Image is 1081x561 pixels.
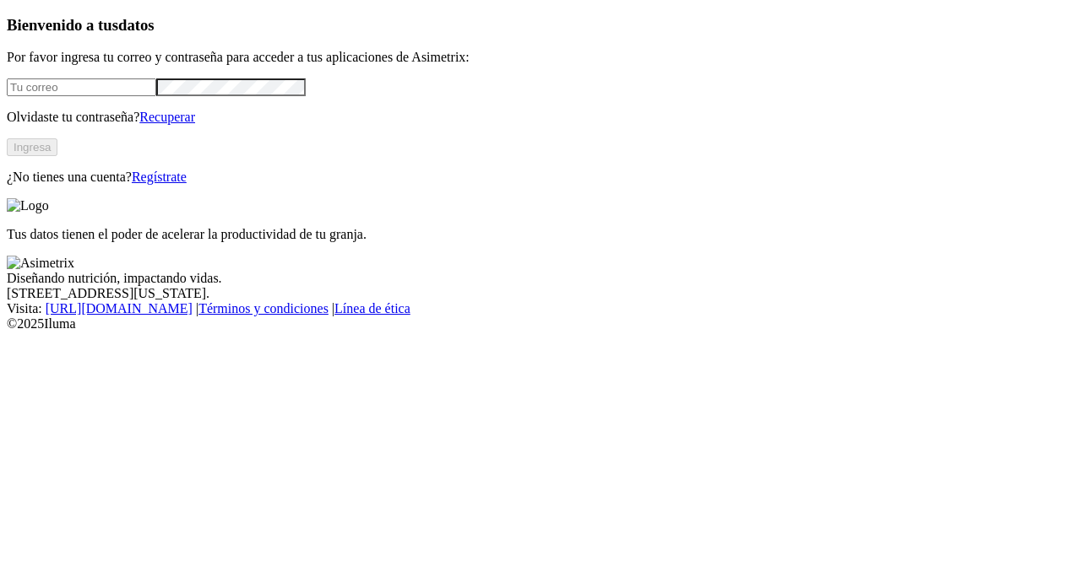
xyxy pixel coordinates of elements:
[132,170,187,184] a: Regístrate
[7,16,1074,35] h3: Bienvenido a tus
[7,78,156,96] input: Tu correo
[118,16,155,34] span: datos
[7,227,1074,242] p: Tus datos tienen el poder de acelerar la productividad de tu granja.
[7,50,1074,65] p: Por favor ingresa tu correo y contraseña para acceder a tus aplicaciones de Asimetrix:
[7,301,1074,316] div: Visita : | |
[7,316,1074,332] div: © 2025 Iluma
[7,110,1074,125] p: Olvidaste tu contraseña?
[7,286,1074,301] div: [STREET_ADDRESS][US_STATE].
[7,170,1074,185] p: ¿No tienes una cuenta?
[7,198,49,213] img: Logo
[46,301,193,316] a: [URL][DOMAIN_NAME]
[7,138,57,156] button: Ingresa
[7,271,1074,286] div: Diseñando nutrición, impactando vidas.
[139,110,195,124] a: Recuperar
[334,301,410,316] a: Línea de ética
[7,256,74,271] img: Asimetrix
[198,301,329,316] a: Términos y condiciones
